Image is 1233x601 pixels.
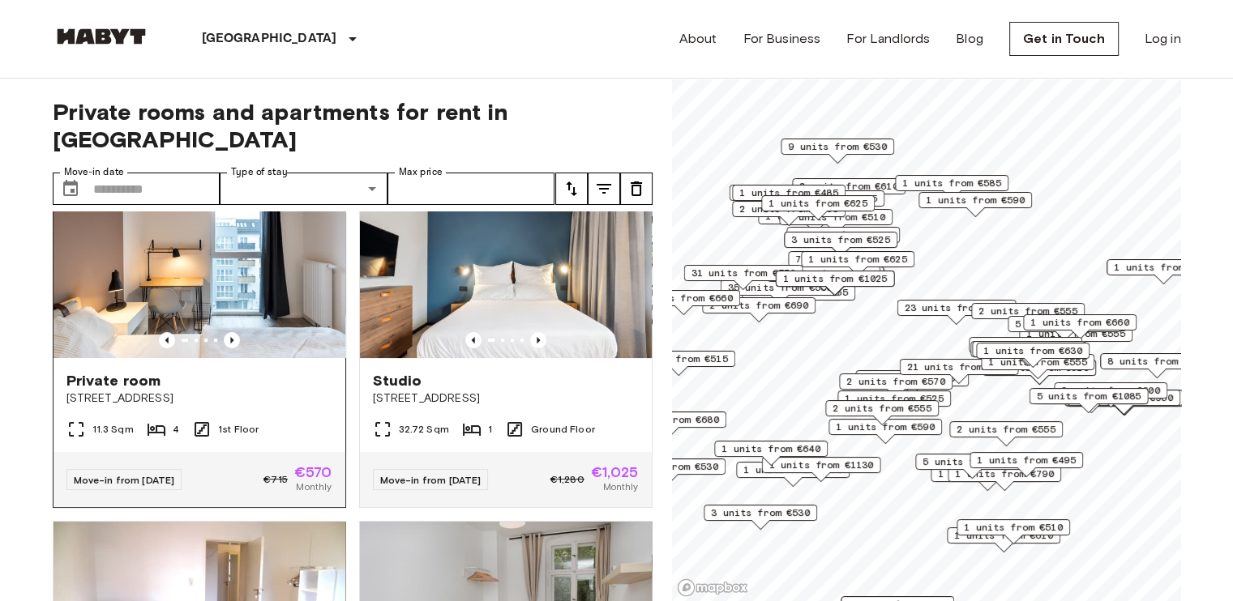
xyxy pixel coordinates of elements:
div: Map marker [839,373,953,399]
span: 1 units from €510 [964,520,1063,535]
div: Map marker [736,462,850,487]
label: Move-in date [64,165,124,179]
div: Map marker [622,351,735,376]
div: Map marker [786,227,900,252]
div: Map marker [1107,259,1220,284]
span: 2 units from €555 [978,304,1077,318]
div: Map marker [825,400,939,425]
span: 1 units from €570 [743,462,842,477]
div: Map marker [732,185,846,210]
span: 1 units from €1130 [768,458,873,472]
span: Monthly [602,480,638,494]
span: 1 units from €525 [845,391,944,406]
span: Monthly [296,480,332,494]
span: 2 units from €610 [799,179,898,194]
span: 1 [488,422,492,437]
a: Get in Touch [1009,22,1119,56]
p: [GEOGRAPHIC_DATA] [202,29,337,49]
span: 1st Floor [218,422,259,437]
div: Map marker [781,139,894,164]
div: Map marker [742,284,855,309]
img: Habyt [53,28,150,45]
div: Map marker [981,354,1094,379]
div: Map marker [714,441,828,466]
div: Map marker [788,251,901,276]
span: Move-in from [DATE] [74,474,175,486]
div: Map marker [612,458,726,484]
span: 1 units from €630 [983,343,1082,358]
label: Max price [399,165,443,179]
span: 7 units from €585 [795,252,894,266]
div: Map marker [918,192,1032,217]
span: €1,025 [591,465,639,480]
div: Map marker [972,341,1085,366]
div: Map marker [1067,390,1180,415]
span: 5 units from €590 [923,454,1021,469]
div: Map marker [771,190,884,215]
div: Map marker [1100,353,1214,378]
span: Private room [66,371,161,390]
div: Map marker [784,232,897,257]
span: 11.3 Sqm [92,422,134,437]
div: Map marker [899,359,1018,384]
span: [STREET_ADDRESS] [373,390,639,407]
span: 3 units from €525 [791,232,890,247]
label: Type of stay [231,165,288,179]
span: €715 [263,472,288,487]
span: 1 units from €495 [977,453,1076,467]
div: Map marker [969,337,1082,362]
span: €1,280 [550,472,584,487]
span: 1 units from €515 [629,352,728,366]
div: Map marker [613,411,726,437]
span: 9 units from €530 [788,139,887,154]
div: Map marker [957,519,1070,544]
span: 1 units from €585 [902,176,1001,190]
div: Map marker [947,527,1060,552]
span: 1 units from €660 [634,291,733,305]
span: 2 units from €570 [846,374,945,389]
div: Map marker [683,265,803,290]
div: Map marker [792,178,905,203]
span: 4 units from €530 [619,459,718,474]
a: Log in [1145,29,1181,49]
div: Map marker [948,466,1061,491]
span: 5 units from €1085 [1036,389,1141,403]
div: Map marker [801,251,914,276]
span: 1 units from €590 [836,420,935,434]
span: 2 units from €510 [786,210,885,224]
span: 1 units from €680 [620,412,719,427]
div: Map marker [970,452,1083,477]
button: Previous image [465,332,482,348]
div: Map marker [855,370,969,395]
div: Map marker [702,297,816,322]
button: Previous image [224,332,240,348]
span: Studio [373,371,422,390]
button: Previous image [159,332,175,348]
span: 32.72 Sqm [399,422,449,437]
div: Map marker [983,360,1096,385]
div: Map marker [779,209,893,234]
span: [STREET_ADDRESS] [66,390,332,407]
span: 1 units from €640 [721,441,820,456]
span: 5 units from €660 [1015,317,1114,331]
div: Map marker [732,201,846,226]
span: 1 units from €625 [808,252,907,266]
div: Map marker [1023,314,1137,339]
a: Blog [956,29,983,49]
span: 2 units from €600 [1061,383,1160,398]
img: Marketing picture of unit DE-01-481-006-01 [360,164,652,358]
a: For Business [743,29,820,49]
div: Map marker [895,175,1008,200]
img: Marketing picture of unit DE-01-12-003-01Q [54,164,345,358]
span: Ground Floor [531,422,595,437]
div: Map marker [1054,382,1167,407]
span: 2 units from €555 [957,422,1055,437]
span: 1 units from €640 [979,342,1078,356]
button: tune [555,173,588,205]
div: Map marker [729,185,848,210]
span: 1 units from €645 [976,338,1075,352]
span: 4 [173,422,179,437]
span: 3 units from €525 [794,228,893,242]
a: Marketing picture of unit DE-01-481-006-01Previous imagePrevious imageStudio[STREET_ADDRESS]32.72... [359,163,653,508]
div: Map marker [627,290,740,315]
